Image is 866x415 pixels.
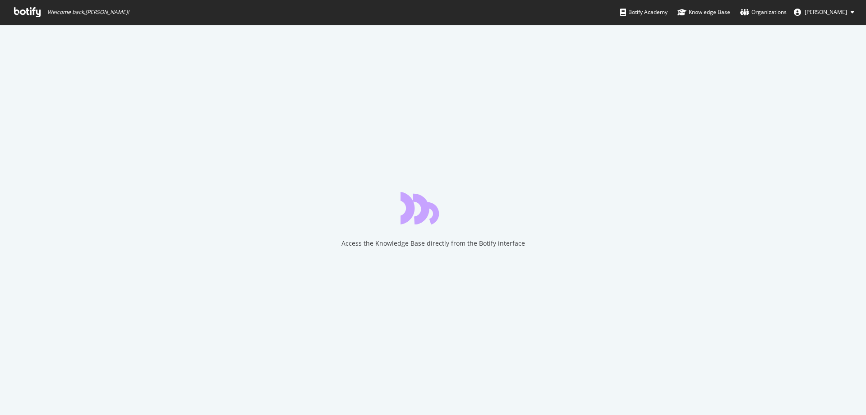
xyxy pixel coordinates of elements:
div: Organizations [740,8,787,17]
div: Access the Knowledge Base directly from the Botify interface [341,239,525,248]
span: Axel Roth [805,8,847,16]
button: [PERSON_NAME] [787,5,861,19]
div: Knowledge Base [677,8,730,17]
span: Welcome back, [PERSON_NAME] ! [47,9,129,16]
div: animation [401,192,465,224]
div: Botify Academy [620,8,668,17]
